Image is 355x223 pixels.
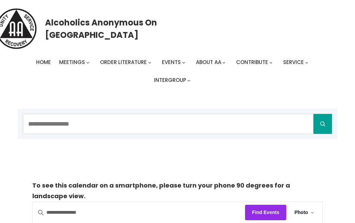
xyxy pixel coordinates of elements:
[295,209,308,216] span: Photo
[187,79,190,82] button: Intergroup submenu
[86,61,89,64] button: Meetings submenu
[36,59,51,66] span: Home
[59,59,85,66] span: Meetings
[236,57,268,67] a: Contribute
[154,76,186,84] span: Intergroup
[154,75,186,85] a: Intergroup
[283,59,304,66] span: Service
[305,61,308,64] button: Service submenu
[301,93,316,109] a: Login
[100,59,147,66] span: Order Literature
[245,205,286,220] button: Find Events
[36,57,51,67] a: Home
[32,181,290,200] strong: To see this calendar on a smartphone, please turn your phone 90 degrees for a landscape view.
[148,61,151,64] button: Order Literature submenu
[14,57,333,85] nav: Intergroup
[196,59,221,66] span: About AA
[269,61,273,64] button: Contribute submenu
[162,57,181,67] a: Events
[222,61,225,64] button: About AA submenu
[196,57,221,67] a: About AA
[324,95,337,108] button: 0 items in cart, total price of $0.00
[45,15,157,42] a: Alcoholics Anonymous on [GEOGRAPHIC_DATA]
[283,57,304,67] a: Service
[236,59,268,66] span: Contribute
[59,57,85,67] a: Meetings
[313,114,332,134] button: Search
[162,59,181,66] span: Events
[182,61,185,64] button: Events submenu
